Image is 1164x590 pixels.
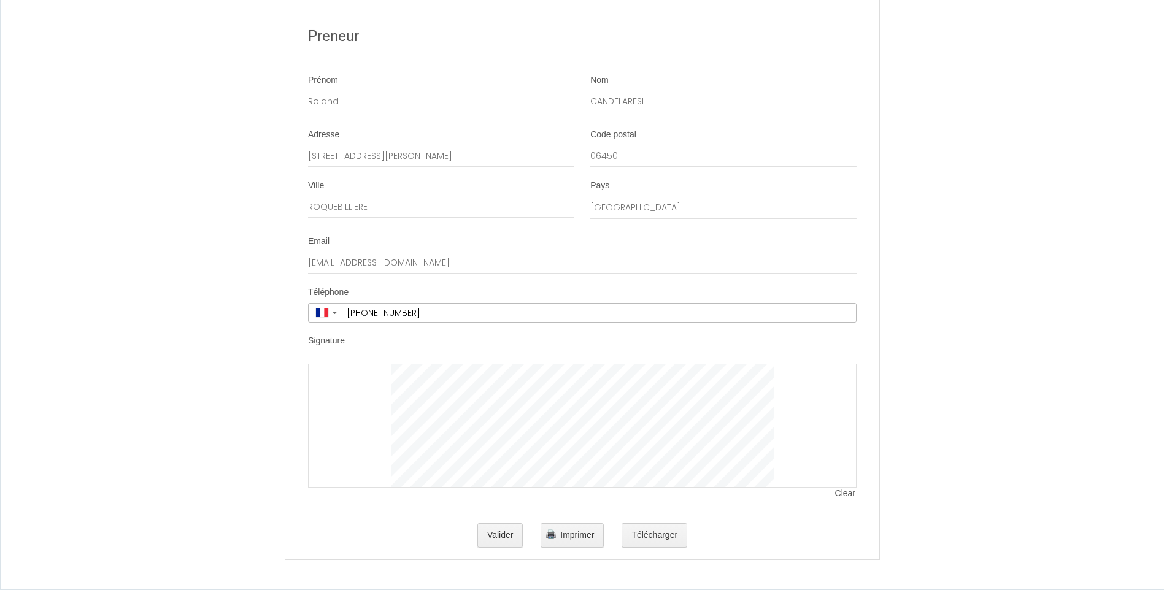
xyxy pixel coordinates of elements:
button: Télécharger [622,523,687,548]
h2: Preneur [308,25,857,48]
span: ▼ [331,310,338,315]
span: Clear [835,488,857,500]
img: printer.png [546,529,556,539]
input: +33 6 12 34 56 78 [342,304,856,322]
button: Valider [477,523,523,548]
label: Pays [590,180,609,192]
label: Nom [590,74,609,86]
span: Imprimer [560,530,594,540]
label: Ville [308,180,324,192]
button: Imprimer [541,523,604,548]
label: Téléphone [308,286,349,299]
label: Signature [308,335,345,347]
label: Prénom [308,74,338,86]
label: Adresse [308,129,339,141]
label: Code postal [590,129,636,141]
label: Email [308,236,330,248]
